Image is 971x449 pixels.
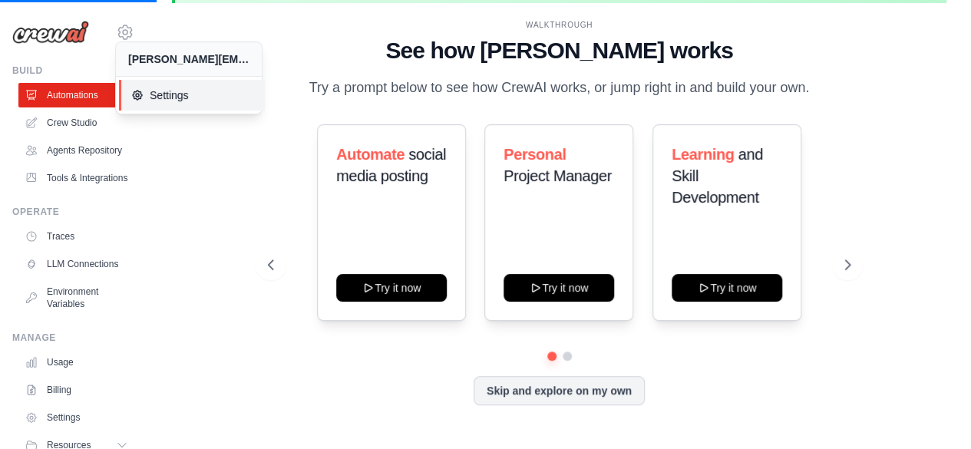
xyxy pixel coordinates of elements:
span: social media posting [336,146,446,184]
a: Tools & Integrations [18,166,134,190]
button: Try it now [504,274,614,302]
a: Traces [18,224,134,249]
div: Manage [12,332,134,344]
div: WALKTHROUGH [268,19,850,31]
a: Settings [119,80,265,111]
button: Try it now [672,274,782,302]
span: Automate [336,146,405,163]
a: Automations [18,83,134,107]
div: [PERSON_NAME][EMAIL_ADDRESS][DOMAIN_NAME] [128,51,249,67]
iframe: Chat Widget [894,375,971,449]
img: Logo [12,21,89,44]
button: Skip and explore on my own [474,376,645,405]
a: Settings [18,405,134,430]
a: Agents Repository [18,138,134,163]
a: Crew Studio [18,111,134,135]
span: and Skill Development [672,146,763,206]
button: Try it now [336,274,447,302]
span: Personal [504,146,566,163]
a: Billing [18,378,134,402]
a: Usage [18,350,134,375]
h1: See how [PERSON_NAME] works [268,37,850,64]
span: Project Manager [504,167,612,184]
a: Environment Variables [18,279,134,316]
span: Settings [131,87,253,103]
span: Learning [672,146,734,163]
a: LLM Connections [18,252,134,276]
p: Try a prompt below to see how CrewAI works, or jump right in and build your own. [302,77,817,99]
div: Build [12,64,134,77]
div: Operate [12,206,134,218]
